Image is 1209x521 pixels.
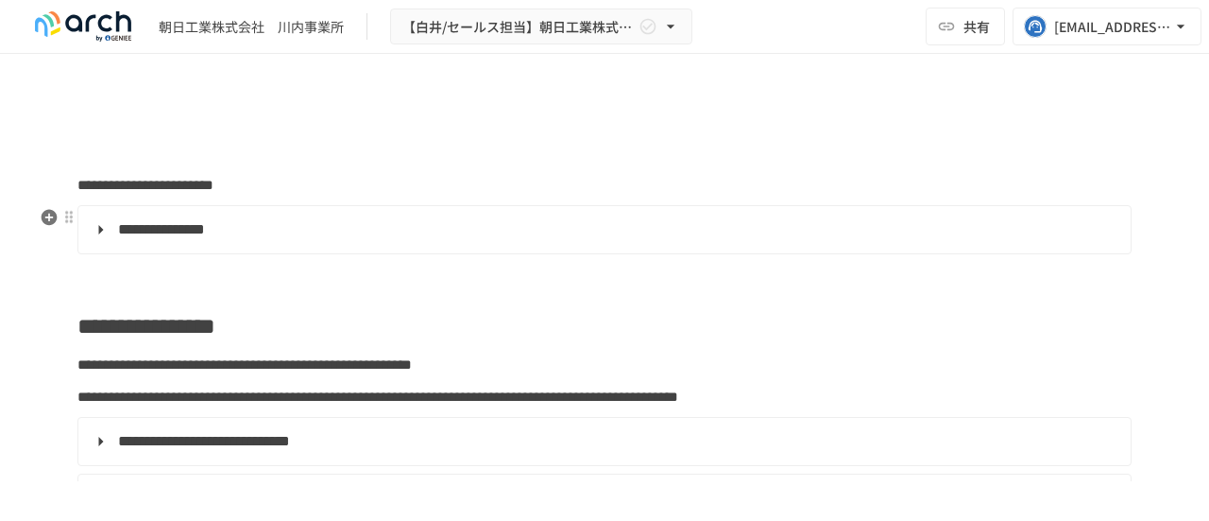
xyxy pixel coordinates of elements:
button: [EMAIL_ADDRESS][DOMAIN_NAME] [1013,8,1201,45]
span: 共有 [963,16,990,37]
div: 朝日工業株式会社 川内事業所 [159,17,344,37]
span: 【白井/セールス担当】朝日工業株式会社様_初期設定サポート [402,15,635,39]
div: [EMAIL_ADDRESS][DOMAIN_NAME] [1054,15,1171,39]
button: 共有 [926,8,1005,45]
button: 【白井/セールス担当】朝日工業株式会社様_初期設定サポート [390,9,692,45]
img: logo-default@2x-9cf2c760.svg [23,11,144,42]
